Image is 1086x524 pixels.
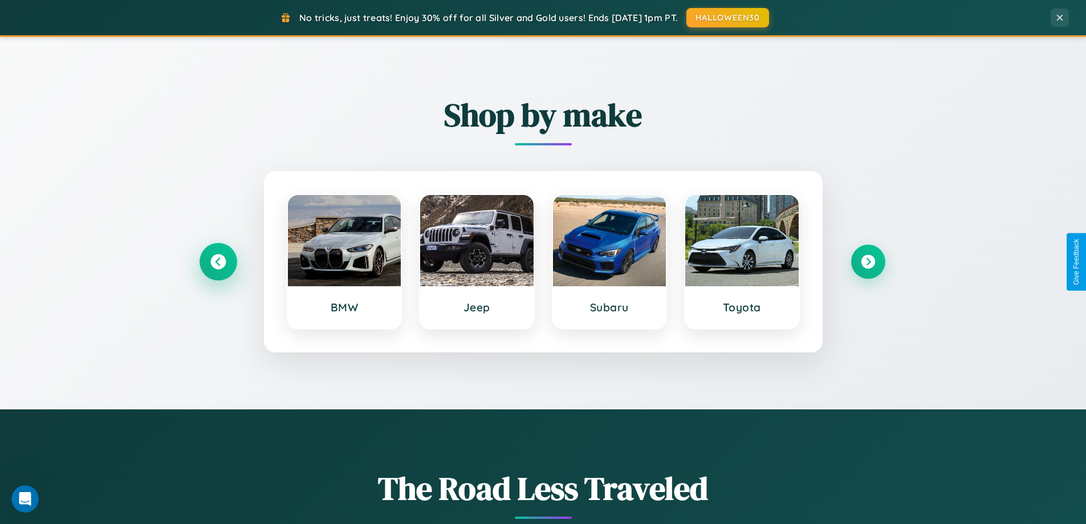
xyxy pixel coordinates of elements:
[686,8,769,27] button: HALLOWEEN30
[11,485,39,513] iframe: Intercom live chat
[299,300,390,314] h3: BMW
[432,300,522,314] h3: Jeep
[1072,239,1080,285] div: Give Feedback
[201,93,885,137] h2: Shop by make
[201,466,885,510] h1: The Road Less Traveled
[697,300,787,314] h3: Toyota
[564,300,655,314] h3: Subaru
[299,12,678,23] span: No tricks, just treats! Enjoy 30% off for all Silver and Gold users! Ends [DATE] 1pm PT.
